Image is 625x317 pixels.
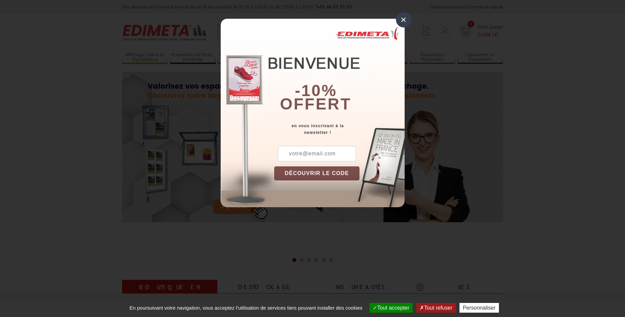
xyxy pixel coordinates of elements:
[396,12,411,27] div: ×
[416,303,455,313] button: Tout refuser
[370,303,413,313] button: Tout accepter
[280,95,351,113] font: offert
[274,166,360,180] button: DÉCOUVRIR LE CODE
[459,303,499,313] button: Personnaliser (fenêtre modale)
[278,146,356,161] input: votre@email.com
[274,123,405,136] div: en vous inscrivant à la newsletter !
[295,82,337,99] b: -10%
[126,305,366,311] span: En poursuivant votre navigation, vous acceptez l'utilisation de services tiers pouvant installer ...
